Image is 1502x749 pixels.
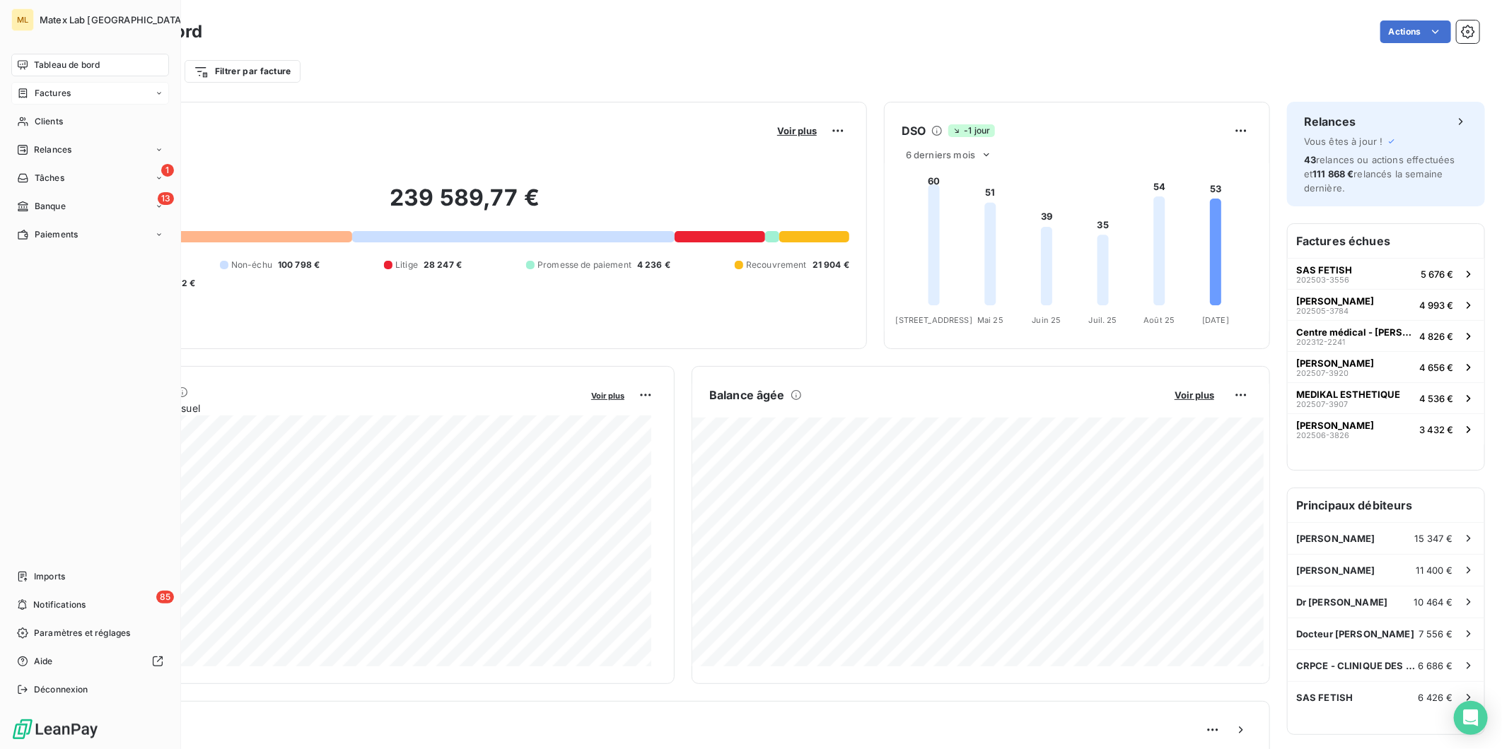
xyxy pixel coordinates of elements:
tspan: Juil. 25 [1089,315,1117,325]
span: Non-échu [231,259,272,271]
span: 6 686 € [1418,660,1453,671]
span: [PERSON_NAME] [1296,565,1375,576]
span: Voir plus [777,125,817,136]
span: MEDIKAL ESTHETIQUE [1296,389,1400,400]
span: 202506-3826 [1296,431,1349,440]
span: 11 400 € [1416,565,1453,576]
span: 111 868 € [1312,168,1353,179]
span: Factures [35,87,71,100]
span: Relances [34,143,71,156]
span: 4 236 € [637,259,670,271]
span: Tâches [35,172,64,184]
div: ML [11,8,34,31]
button: [PERSON_NAME]202506-38263 432 € [1288,413,1484,444]
span: 6 derniers mois [906,149,975,160]
span: Aide [34,655,53,668]
h6: Principaux débiteurs [1288,488,1484,522]
span: Dr [PERSON_NAME] [1296,596,1387,608]
tspan: Mai 25 [977,315,1003,325]
span: [PERSON_NAME] [1296,533,1375,544]
h6: Balance âgée [709,387,785,403]
span: Litige [395,259,418,271]
h6: Factures échues [1288,224,1484,258]
h2: 239 589,77 € [80,184,849,226]
span: CRPCE - CLINIQUE DES CHAMPS ELYSEES [1296,660,1418,671]
span: [PERSON_NAME] [1296,295,1374,307]
h6: DSO [902,122,926,139]
span: Clients [35,115,63,128]
button: Voir plus [773,124,821,137]
span: Paramètres et réglages [34,627,130,639]
span: Paiements [35,228,78,241]
span: 13 [158,192,174,205]
span: SAS FETISH [1296,692,1353,703]
span: 28 247 € [424,259,462,271]
button: [PERSON_NAME]202505-37844 993 € [1288,289,1484,320]
span: 4 656 € [1419,362,1453,373]
span: 4 536 € [1419,393,1453,404]
span: 202503-3556 [1296,276,1349,284]
span: 1 [161,164,174,177]
span: Voir plus [591,391,624,401]
span: 3 432 € [1419,424,1453,435]
div: Open Intercom Messenger [1454,701,1488,735]
span: Tableau de bord [34,59,100,71]
span: 15 347 € [1415,533,1453,544]
span: Déconnexion [34,683,88,696]
span: 6 426 € [1418,692,1453,703]
span: 10 464 € [1414,596,1453,608]
span: -2 € [177,277,196,290]
tspan: [DATE] [1202,315,1229,325]
button: Voir plus [1170,389,1218,401]
span: Imports [34,570,65,583]
span: Centre médical - [PERSON_NAME] [1296,326,1414,338]
button: [PERSON_NAME]202507-39204 656 € [1288,351,1484,382]
button: Actions [1380,20,1451,43]
img: Logo LeanPay [11,718,99,741]
h6: Relances [1304,113,1356,130]
span: 202507-3907 [1296,400,1348,408]
span: 202505-3784 [1296,307,1349,315]
button: Filtrer par facture [185,60,301,83]
span: SAS FETISH [1296,264,1352,276]
span: Voir plus [1175,389,1214,401]
span: Docteur [PERSON_NAME] [1296,628,1414,639]
button: SAS FETISH202503-35565 676 € [1288,258,1484,289]
span: [PERSON_NAME] [1296,420,1374,431]
span: 4 993 € [1419,300,1453,311]
span: Chiffre d'affaires mensuel [80,401,581,415]
span: Promesse de paiement [537,259,631,271]
tspan: Juin 25 [1032,315,1061,325]
span: 5 676 € [1421,269,1453,280]
tspan: Août 25 [1143,315,1175,325]
button: Centre médical - [PERSON_NAME]202312-22414 826 € [1288,320,1484,351]
span: 7 556 € [1419,628,1453,639]
span: 43 [1304,154,1316,165]
span: 202312-2241 [1296,338,1345,346]
span: [PERSON_NAME] [1296,358,1374,369]
span: 202507-3920 [1296,369,1349,377]
span: Banque [35,200,66,213]
button: MEDIKAL ESTHETIQUE202507-39074 536 € [1288,382,1484,413]
tspan: [STREET_ADDRESS] [896,315,972,325]
span: 100 798 € [278,259,320,271]
span: relances ou actions effectuées et relancés la semaine dernière. [1304,154,1455,194]
span: Matex Lab [GEOGRAPHIC_DATA] [40,14,185,25]
a: Aide [11,650,169,673]
span: Vous êtes à jour ! [1304,136,1383,147]
span: 21 904 € [813,259,849,271]
span: -1 jour [948,124,994,137]
button: Voir plus [587,389,629,401]
span: 85 [156,591,174,603]
span: 4 826 € [1419,331,1453,342]
span: Recouvrement [746,259,807,271]
span: Notifications [33,598,86,611]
